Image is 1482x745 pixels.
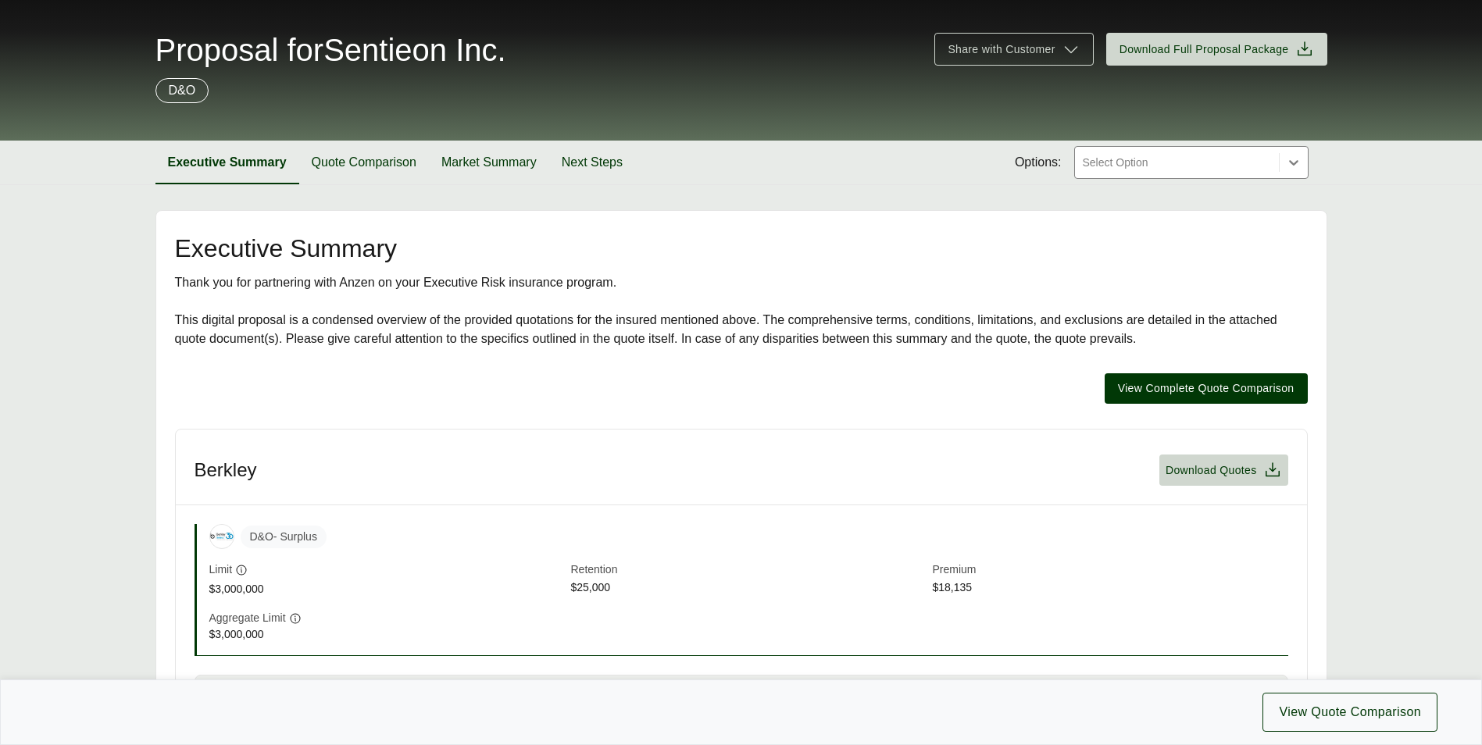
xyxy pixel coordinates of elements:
span: Download Quotes [1166,462,1257,479]
button: Share with Customer [934,33,1093,66]
span: View Quote Comparison [1279,703,1421,722]
span: Aggregate Limit [209,610,286,626]
span: Proposal for Sentieon Inc. [155,34,506,66]
span: Options: [1015,153,1062,172]
div: Thank you for partnering with Anzen on your Executive Risk insurance program. This digital propos... [175,273,1308,348]
span: $3,000,000 [209,581,565,597]
span: Retention [571,561,927,579]
span: $25,000 [571,579,927,597]
button: View Quote Comparison [1262,693,1437,732]
button: Download Full Proposal Package [1106,33,1327,66]
span: View Complete Quote Comparison [1118,380,1295,397]
img: Berkley Select [210,525,234,548]
button: Executive Summary [155,141,299,184]
button: Download Quotes [1159,454,1288,486]
span: Download Full Proposal Package [1120,41,1289,58]
span: D&O - Surplus [241,526,327,548]
span: Share with Customer [948,41,1055,58]
button: Next Steps [549,141,635,184]
span: Limit [209,561,233,578]
span: Premium [933,561,1288,579]
span: $3,000,000 [209,626,565,643]
span: $18,135 [933,579,1288,597]
button: Quote Comparison [299,141,429,184]
p: D&O [169,81,196,100]
h2: Executive Summary [175,236,1308,261]
button: Market Summary [429,141,549,184]
h3: Berkley [195,458,257,482]
button: View Complete Quote Comparison [1105,373,1308,404]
